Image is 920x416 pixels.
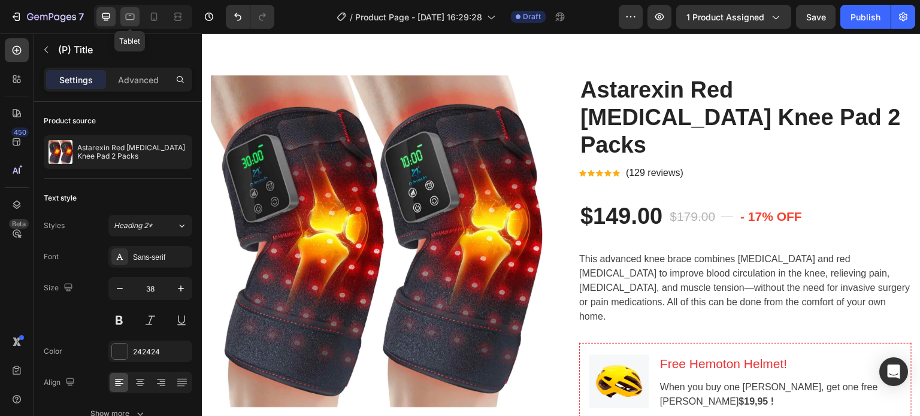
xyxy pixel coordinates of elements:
[377,42,710,126] h2: Astarexin Red [MEDICAL_DATA] Knee Pad 2 Packs
[118,74,159,86] p: Advanced
[11,127,29,137] div: 450
[44,193,77,204] div: Text style
[806,12,826,22] span: Save
[536,169,603,198] pre: - 17% off
[58,42,187,57] p: (P) Title
[59,74,93,86] p: Settings
[796,5,836,29] button: Save
[424,132,482,147] p: (129 reviews)
[851,11,880,23] div: Publish
[686,11,764,23] span: 1 product assigned
[114,220,153,231] span: Heading 2*
[9,219,29,229] div: Beta
[133,252,189,263] div: Sans-serif
[5,5,89,29] button: 7
[44,116,96,126] div: Product source
[350,11,353,23] span: /
[377,220,709,288] p: This advanced knee brace combines [MEDICAL_DATA] and red [MEDICAL_DATA] to improve blood circulat...
[388,321,447,375] img: Alt Image
[226,5,274,29] div: Undo/Redo
[44,375,77,391] div: Align
[377,167,462,199] div: $149.00
[355,11,482,23] span: Product Page - [DATE] 16:29:28
[44,346,62,357] div: Color
[108,215,192,236] button: Heading 2*
[537,363,573,373] strong: $19,95 !
[458,321,698,340] p: Free Hemoton Helmet!
[879,357,908,386] div: Open Intercom Messenger
[676,5,791,29] button: 1 product assigned
[44,251,59,262] div: Font
[44,280,75,296] div: Size
[467,172,515,194] div: $179.00
[133,347,189,357] div: 242424
[458,347,698,375] p: When you buy one [PERSON_NAME], get one free [PERSON_NAME]
[78,10,84,24] p: 7
[840,5,891,29] button: Publish
[523,11,541,22] span: Draft
[44,220,65,231] div: Styles
[77,144,187,160] p: Astarexin Red [MEDICAL_DATA] Knee Pad 2 Packs
[49,140,72,164] img: product feature img
[202,34,920,416] iframe: Design area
